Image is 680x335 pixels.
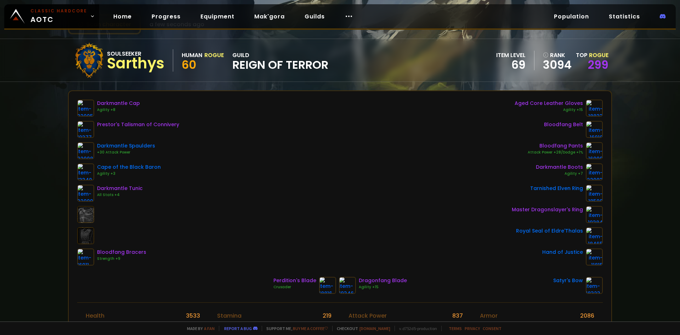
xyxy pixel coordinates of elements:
a: Buy me a coffee [293,326,328,331]
img: item-22008 [77,142,94,159]
img: item-22005 [77,100,94,117]
span: 60 [182,57,196,73]
div: Attack Power [348,311,387,320]
div: Cape of the Black Baron [97,163,161,171]
div: 30 % [451,320,463,329]
img: item-19346 [339,277,356,294]
span: Support me, [262,326,328,331]
div: Dragonfang Blade [359,277,407,284]
a: Progress [146,9,186,24]
span: Checkout [332,326,390,331]
div: Melee critic [348,320,381,329]
a: Report a bug [224,326,252,331]
img: item-18500 [586,185,603,202]
div: Master Dragonslayer's Ring [512,206,583,213]
div: 32 % [582,320,594,329]
small: Classic Hardcore [30,8,87,14]
div: 837 [452,311,463,320]
div: Stamina [217,311,242,320]
div: Darkmantle Spaulders [97,142,155,150]
img: item-16909 [586,142,603,159]
div: 69 [496,60,526,70]
div: 219 [323,311,331,320]
a: Statistics [603,9,646,24]
div: Darkmantle Tunic [97,185,143,192]
a: 299 [588,57,608,73]
a: a fan [204,326,215,331]
div: item level [496,51,526,60]
img: item-22009 [77,185,94,202]
div: Attack Power +28/Dodge +1% [528,150,583,155]
div: Bloodfang Bracers [97,249,146,256]
img: item-11815 [586,249,603,266]
a: Home [108,9,137,24]
a: Mak'gora [249,9,290,24]
div: Prestor's Talisman of Connivery [97,121,179,128]
div: Satyr's Bow [553,277,583,284]
div: 100 [191,320,200,329]
span: Reign of Terror [232,60,328,70]
span: Rogue [589,51,608,59]
div: Strength +9 [97,256,146,262]
div: 2086 [580,311,594,320]
a: Terms [449,326,462,331]
div: Dodge [480,320,499,329]
div: All Stats +4 [97,192,143,198]
div: Health [86,311,104,320]
a: Privacy [465,326,480,331]
span: v. d752d5 - production [395,326,437,331]
div: Human [182,51,202,60]
img: item-16911 [77,249,94,266]
div: 39 [324,320,331,329]
div: 3533 [186,311,200,320]
div: Bloodfang Pants [528,142,583,150]
span: AOTC [30,8,87,25]
div: Crusader [273,284,316,290]
div: Agility +15 [515,107,583,113]
img: item-19384 [586,206,603,223]
div: Energy [86,320,105,329]
img: item-18823 [586,100,603,117]
div: rank [543,51,572,60]
a: Population [548,9,595,24]
div: Royal Seal of Eldre'Thalas [516,227,583,235]
span: Made by [183,326,215,331]
div: Top [576,51,608,60]
img: item-16910 [586,121,603,138]
a: Classic HardcoreAOTC [4,4,99,28]
div: Bloodfang Belt [544,121,583,128]
a: Guilds [299,9,330,24]
img: item-18816 [319,277,336,294]
div: Agility +7 [536,171,583,177]
div: Agility +3 [97,171,161,177]
div: Darkmantle Cap [97,100,140,107]
div: Aged Core Leather Gloves [515,100,583,107]
img: item-13340 [77,163,94,180]
div: Rogue [204,51,224,60]
img: item-22003 [586,163,603,180]
div: Intellect [217,320,240,329]
div: Sarthys [107,58,164,69]
div: Agility +15 [359,284,407,290]
div: +30 Attack Power [97,150,155,155]
div: Agility +8 [97,107,140,113]
img: item-18323 [586,277,603,294]
div: guild [232,51,328,70]
a: Consent [483,326,501,331]
div: Soulseeker [107,49,164,58]
a: Equipment [195,9,240,24]
div: Armor [480,311,498,320]
a: [DOMAIN_NAME] [359,326,390,331]
div: Tarnished Elven Ring [530,185,583,192]
img: item-18465 [586,227,603,244]
div: Perdition's Blade [273,277,316,284]
a: 3094 [543,60,572,70]
div: Darkmantle Boots [536,163,583,171]
img: item-19377 [77,121,94,138]
div: Hand of Justice [542,249,583,256]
